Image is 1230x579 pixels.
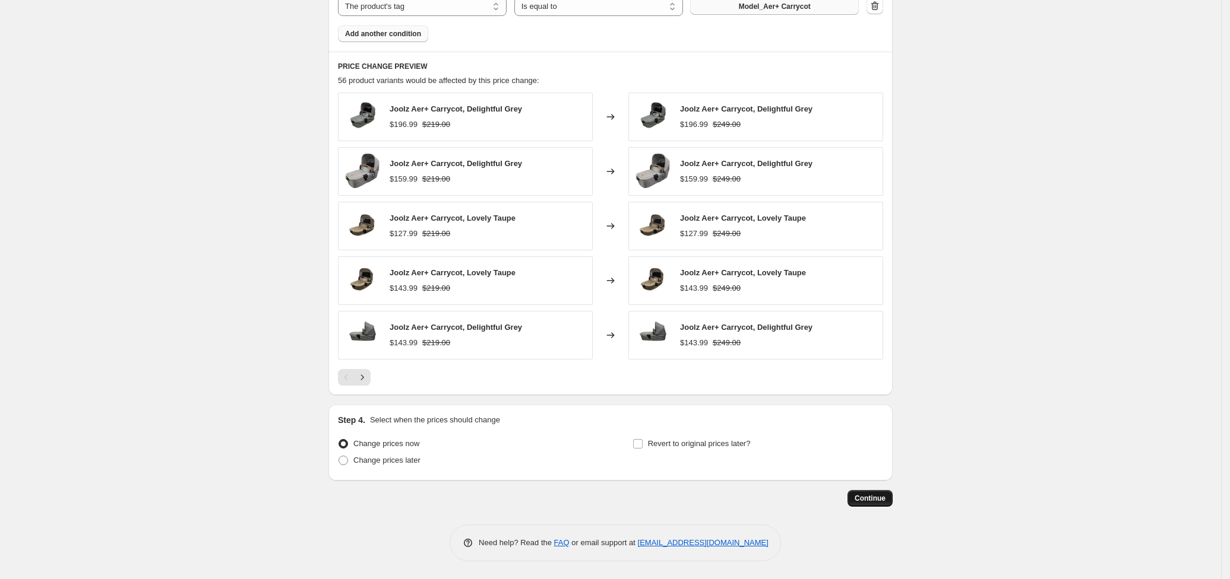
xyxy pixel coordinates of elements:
[390,337,418,349] div: $143.99
[338,62,883,71] h6: PRICE CHANGE PREVIEW
[338,414,365,426] h2: Step 4.
[680,282,708,294] div: $143.99
[848,490,893,507] button: Continue
[422,228,450,240] strike: $219.00
[338,76,539,85] span: 56 product variants would be affected by this price change:
[680,337,708,349] div: $143.99
[422,337,450,349] strike: $219.00
[344,99,380,135] img: 7fdcd6a8-cbdc-4077-a6d7-4847c1c78c6a-PhotoRoom_80x.png
[680,104,812,113] span: Joolz Aer+ Carrycot, Delightful Grey
[390,214,516,222] span: Joolz Aer+ Carrycot, Lovely Taupe
[739,2,811,11] span: Model_Aer+ Carrycot
[338,26,428,42] button: Add another condition
[635,317,671,353] img: d8ea2418-9233-47a0-a070-5954054cb54c_80x.png
[422,119,450,131] strike: $219.00
[390,282,418,294] div: $143.99
[855,494,886,503] span: Continue
[345,29,421,39] span: Add another condition
[353,456,420,465] span: Change prices later
[713,228,741,240] strike: $249.00
[680,173,708,185] div: $159.99
[390,323,522,332] span: Joolz Aer+ Carrycot, Delightful Grey
[680,228,708,240] div: $127.99
[635,154,671,189] img: 048f126e-7193-4404-80e8-8357804ddb30_80x.png
[390,268,516,277] span: Joolz Aer+ Carrycot, Lovely Taupe
[554,538,570,547] a: FAQ
[680,268,806,277] span: Joolz Aer+ Carrycot, Lovely Taupe
[638,538,769,547] a: [EMAIL_ADDRESS][DOMAIN_NAME]
[648,439,751,448] span: Revert to original prices later?
[390,119,418,131] div: $196.99
[344,208,380,244] img: d4f3311f-2b1f-45ad-9703-54e8fa7258a2_80x.png
[635,263,671,298] img: 707e4e4b-8745-4fb1-a0c1-3eabb9d51fbc_80x.png
[370,414,500,426] p: Select when the prices should change
[338,369,371,386] nav: Pagination
[680,214,806,222] span: Joolz Aer+ Carrycot, Lovely Taupe
[713,119,741,131] strike: $249.00
[680,159,812,168] span: Joolz Aer+ Carrycot, Delightful Grey
[713,337,741,349] strike: $249.00
[390,159,522,168] span: Joolz Aer+ Carrycot, Delightful Grey
[354,369,371,386] button: Next
[680,323,812,332] span: Joolz Aer+ Carrycot, Delightful Grey
[680,119,708,131] div: $196.99
[390,104,522,113] span: Joolz Aer+ Carrycot, Delightful Grey
[479,538,554,547] span: Need help? Read the
[390,228,418,240] div: $127.99
[344,154,380,189] img: 048f126e-7193-4404-80e8-8357804ddb30_80x.png
[390,173,418,185] div: $159.99
[713,282,741,294] strike: $249.00
[570,538,638,547] span: or email support at
[635,208,671,244] img: d4f3311f-2b1f-45ad-9703-54e8fa7258a2_80x.png
[422,282,450,294] strike: $219.00
[353,439,419,448] span: Change prices now
[344,263,380,298] img: 707e4e4b-8745-4fb1-a0c1-3eabb9d51fbc_80x.png
[422,173,450,185] strike: $219.00
[344,317,380,353] img: d8ea2418-9233-47a0-a070-5954054cb54c_80x.png
[713,173,741,185] strike: $249.00
[635,99,671,135] img: 7fdcd6a8-cbdc-4077-a6d7-4847c1c78c6a-PhotoRoom_80x.png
